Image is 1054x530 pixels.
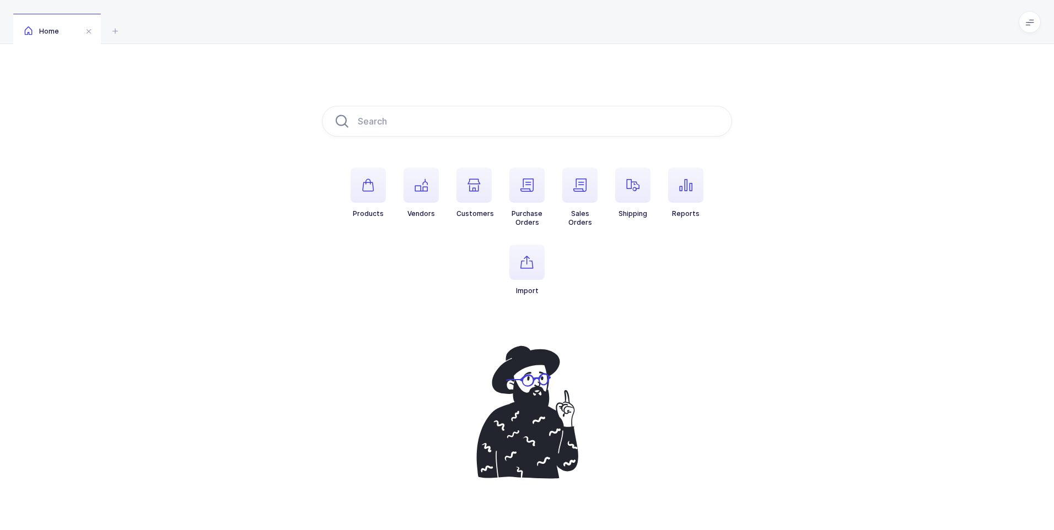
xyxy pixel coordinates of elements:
[668,167,703,218] button: Reports
[562,167,598,227] button: SalesOrders
[509,245,545,295] button: Import
[465,339,589,485] img: pointing-up.svg
[615,167,650,218] button: Shipping
[404,167,439,218] button: Vendors
[456,167,494,218] button: Customers
[509,167,545,227] button: PurchaseOrders
[351,167,386,218] button: Products
[322,106,732,137] input: Search
[24,27,59,35] span: Home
